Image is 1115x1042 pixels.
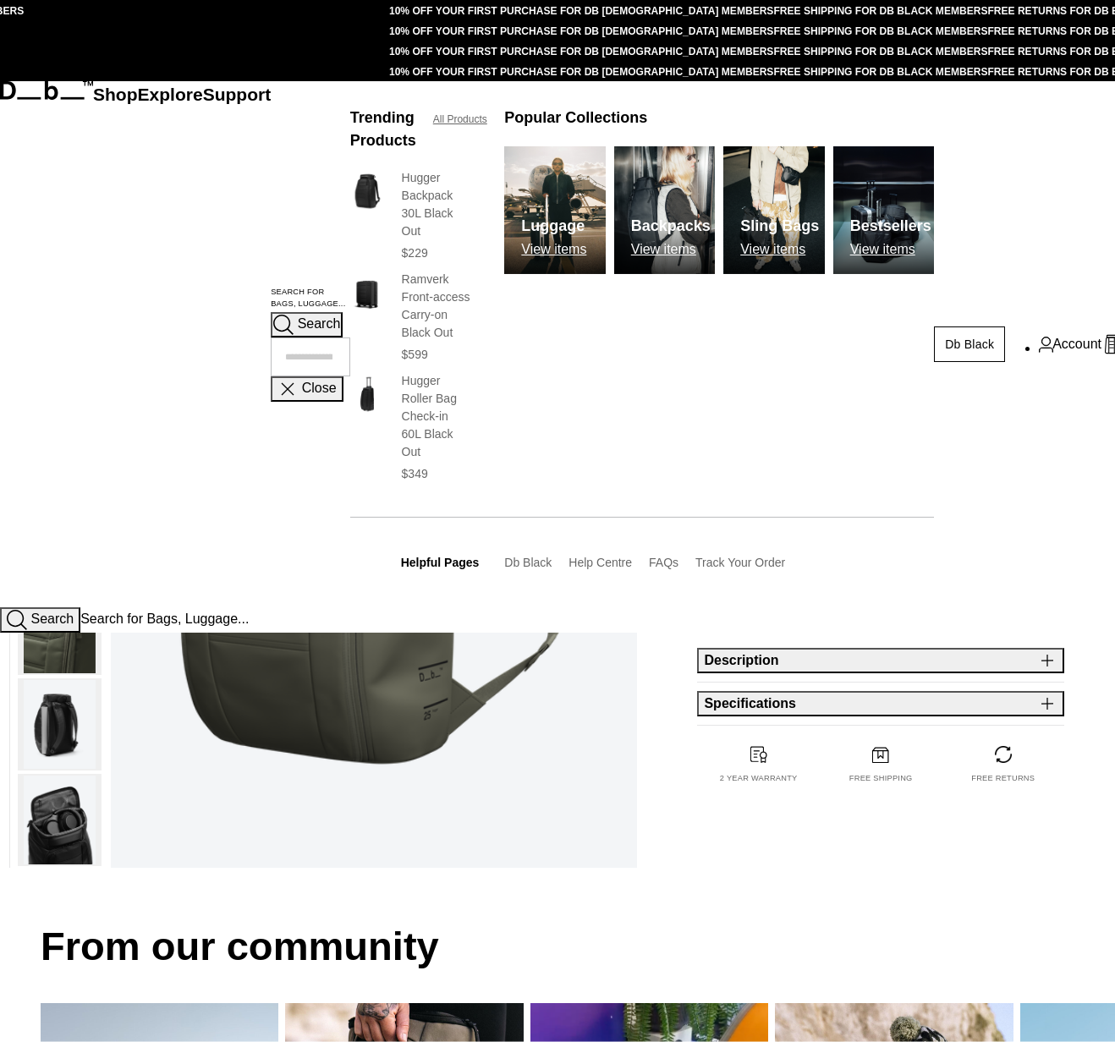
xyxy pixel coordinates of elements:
a: 10% OFF YOUR FIRST PURCHASE FOR DB [DEMOGRAPHIC_DATA] MEMBERS [389,25,773,37]
h3: Backpacks [631,215,711,238]
a: Db Sling Bags View items [723,146,824,274]
h3: Luggage [521,215,586,238]
a: Hugger Roller Bag Check-in 60L Black Out Hugger Roller Bag Check-in 60L Black Out $349 [350,372,471,483]
a: All Products [433,112,487,127]
h3: Ramverk Front-access Carry-on Black Out [402,271,471,342]
a: Shop [93,85,138,104]
a: Ramverk Front-access Carry-on Black Out Ramverk Front-access Carry-on Black Out $599 [350,271,471,364]
img: Hugger Backpack 25L Moss Green [24,680,96,769]
button: Close [271,376,343,402]
p: View items [631,242,711,257]
a: Help Centre [568,556,632,569]
span: $599 [402,348,428,361]
button: Hugger Backpack 25L Moss Green [18,678,102,771]
p: View items [740,242,819,257]
img: Hugger Backpack 30L Black Out [350,169,385,213]
span: Account [1052,334,1101,354]
a: 10% OFF YOUR FIRST PURCHASE FOR DB [DEMOGRAPHIC_DATA] MEMBERS [389,66,773,78]
img: Db [723,146,824,274]
h3: Hugger Roller Bag Check-in 60L Black Out [402,372,471,461]
span: $349 [402,467,428,480]
h3: Sling Bags [740,215,819,238]
button: Specifications [697,691,1064,716]
img: Hugger Backpack 25L Moss Green [24,776,96,864]
img: Ramverk Front-access Carry-on Black Out [350,271,385,315]
h3: Helpful Pages [401,554,480,572]
img: Db [833,146,934,274]
h3: Popular Collections [504,107,647,129]
a: Track Your Order [695,556,785,569]
a: Explore [138,85,203,104]
button: Search [271,312,343,337]
p: Free returns [971,773,1035,785]
h3: Hugger Backpack 30L Black Out [402,169,471,240]
nav: Main Navigation [93,81,271,607]
h3: Trending Products [350,107,416,152]
a: Db Luggage View items [504,146,605,274]
a: FAQs [649,556,678,569]
span: $229 [402,246,428,260]
a: Support [203,85,272,104]
img: Hugger Roller Bag Check-in 60L Black Out [350,372,385,416]
a: FREE SHIPPING FOR DB BLACK MEMBERS [773,25,987,37]
p: 2 year warranty [720,773,798,785]
a: Hugger Backpack 30L Black Out Hugger Backpack 30L Black Out $229 [350,169,471,262]
span: Search [30,611,74,626]
label: Search for Bags, Luggage... [271,287,350,310]
a: Db Black [934,326,1005,362]
p: View items [850,242,931,257]
a: FREE SHIPPING FOR DB BLACK MEMBERS [773,5,987,17]
a: FREE SHIPPING FOR DB BLACK MEMBERS [773,46,987,58]
a: Account [1039,334,1101,354]
a: 10% OFF YOUR FIRST PURCHASE FOR DB [DEMOGRAPHIC_DATA] MEMBERS [389,46,773,58]
p: Free shipping [849,773,913,785]
img: Db [504,146,605,274]
a: Db Backpacks View items [614,146,715,274]
p: View items [521,242,586,257]
a: FREE SHIPPING FOR DB BLACK MEMBERS [773,66,987,78]
button: Description [697,648,1064,673]
a: Db Bestsellers View items [833,146,934,274]
a: 10% OFF YOUR FIRST PURCHASE FOR DB [DEMOGRAPHIC_DATA] MEMBERS [389,5,773,17]
img: Db [614,146,715,274]
span: Close [302,381,337,395]
a: Db Black [504,556,552,569]
h3: Bestsellers [850,215,931,238]
h2: From our community [41,917,1074,977]
span: Search [298,316,341,331]
button: Hugger Backpack 25L Moss Green [18,774,102,866]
